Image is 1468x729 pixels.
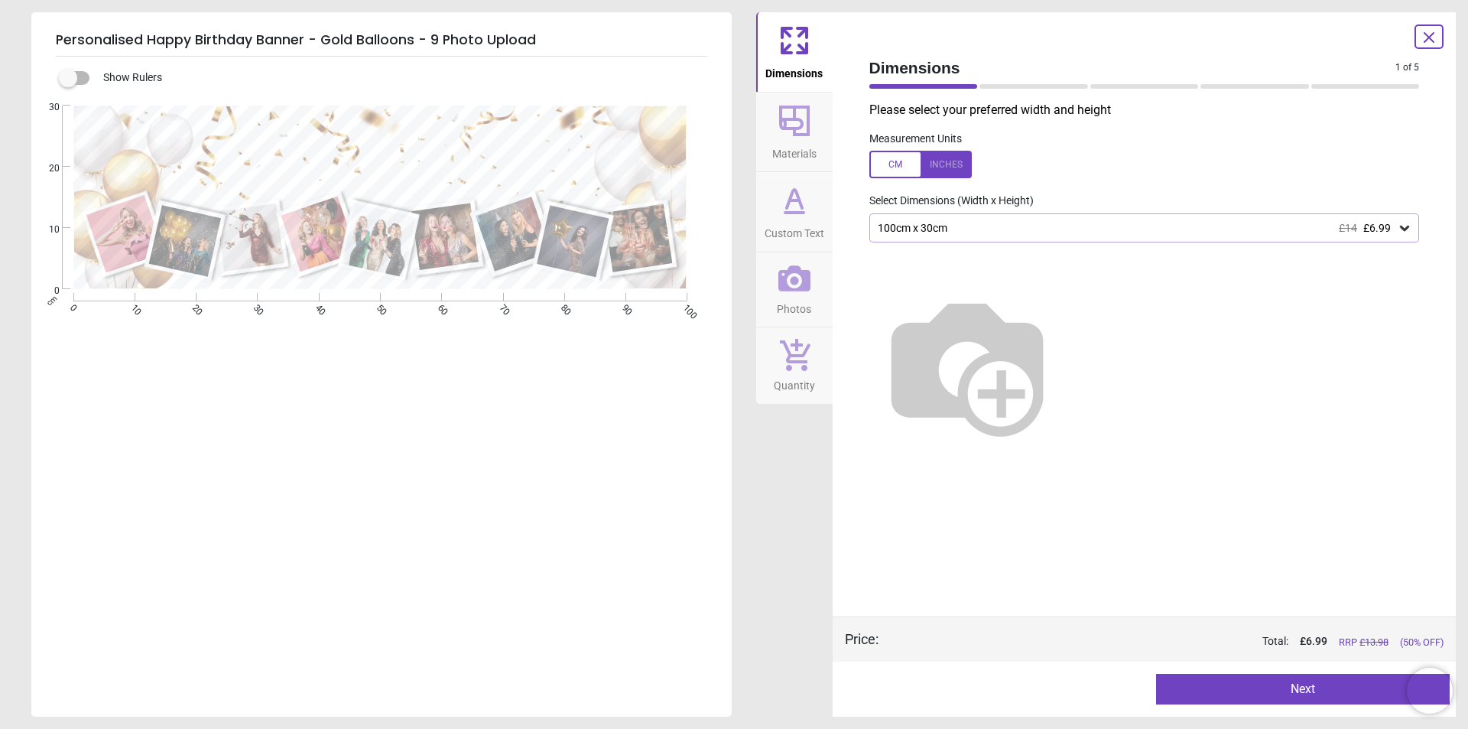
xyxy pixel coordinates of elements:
[774,371,815,394] span: Quantity
[1395,61,1419,74] span: 1 of 5
[1306,635,1327,647] span: 6.99
[901,634,1444,649] div: Total:
[1339,222,1357,234] span: £14
[56,24,707,57] h5: Personalised Happy Birthday Banner - Gold Balloons - 9 Photo Upload
[777,295,811,317] span: Photos
[857,194,1034,209] label: Select Dimensions (Width x Height)
[1407,668,1453,714] iframe: Brevo live chat
[845,630,879,649] div: Price :
[869,102,1432,119] p: Please select your preferred width and height
[756,327,833,404] button: Quantity
[756,12,833,92] button: Dimensions
[756,93,833,172] button: Materials
[1339,636,1388,649] span: RRP
[765,59,823,82] span: Dimensions
[869,267,1065,463] img: Helper for size comparison
[869,57,1396,79] span: Dimensions
[31,162,60,175] span: 20
[31,285,60,298] span: 0
[1400,636,1444,649] span: (50% OFF)
[68,69,732,87] div: Show Rulers
[869,132,962,147] label: Measurement Units
[1359,636,1388,648] span: £ 13.98
[1300,634,1327,649] span: £
[31,223,60,236] span: 10
[772,139,817,162] span: Materials
[876,222,1398,235] div: 100cm x 30cm
[756,172,833,252] button: Custom Text
[31,101,60,114] span: 30
[1363,222,1391,234] span: £6.99
[765,219,824,242] span: Custom Text
[1156,674,1450,705] button: Next
[756,252,833,327] button: Photos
